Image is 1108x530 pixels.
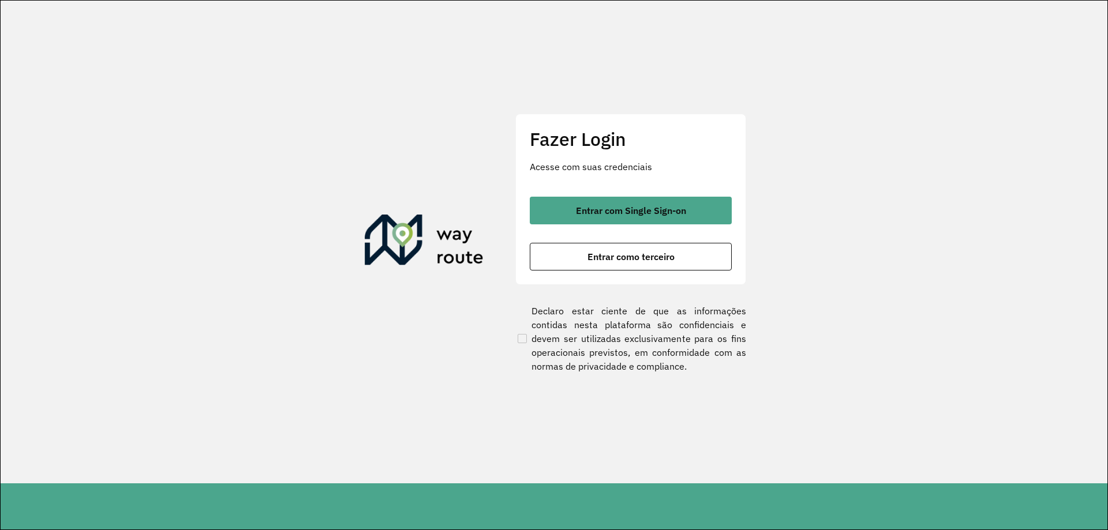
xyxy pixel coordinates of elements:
p: Acesse com suas credenciais [530,160,732,174]
button: button [530,197,732,224]
button: button [530,243,732,270]
h2: Fazer Login [530,128,732,150]
span: Entrar como terceiro [587,252,675,261]
img: Roteirizador AmbevTech [365,215,484,270]
label: Declaro estar ciente de que as informações contidas nesta plataforma são confidenciais e devem se... [515,304,746,373]
span: Entrar com Single Sign-on [576,206,686,215]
